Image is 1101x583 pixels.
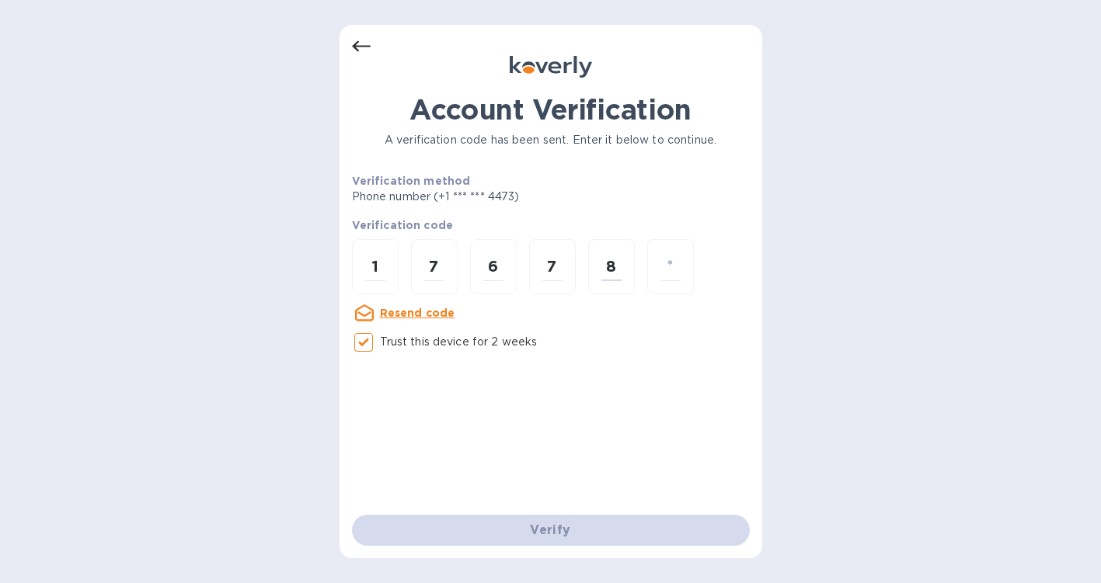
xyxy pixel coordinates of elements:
u: Resend code [380,307,455,319]
p: Trust this device for 2 weeks [380,334,538,350]
b: Verification method [352,175,471,187]
h1: Account Verification [352,93,750,126]
p: Phone number (+1 *** *** 4473) [352,189,639,205]
p: Verification code [352,217,750,233]
p: A verification code has been sent. Enter it below to continue. [352,132,750,148]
